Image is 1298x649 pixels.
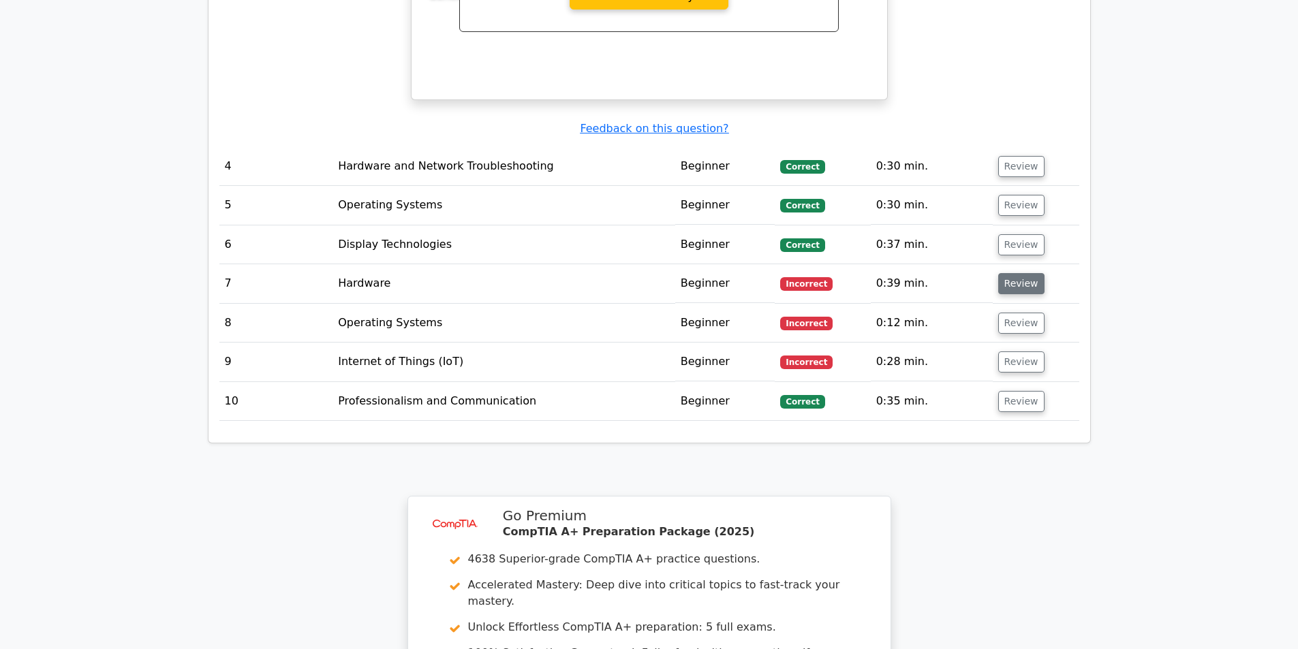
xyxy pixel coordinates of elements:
[780,355,833,369] span: Incorrect
[675,225,775,264] td: Beginner
[780,317,833,330] span: Incorrect
[780,238,824,252] span: Correct
[871,382,993,421] td: 0:35 min.
[675,343,775,381] td: Beginner
[675,264,775,303] td: Beginner
[219,382,333,421] td: 10
[675,304,775,343] td: Beginner
[333,304,675,343] td: Operating Systems
[219,264,333,303] td: 7
[675,382,775,421] td: Beginner
[780,395,824,409] span: Correct
[333,225,675,264] td: Display Technologies
[998,234,1045,255] button: Review
[780,199,824,212] span: Correct
[998,313,1045,334] button: Review
[998,156,1045,177] button: Review
[998,195,1045,216] button: Review
[871,225,993,264] td: 0:37 min.
[333,343,675,381] td: Internet of Things (IoT)
[580,122,728,135] a: Feedback on this question?
[998,391,1045,412] button: Review
[998,273,1045,294] button: Review
[219,304,333,343] td: 8
[219,186,333,225] td: 5
[333,264,675,303] td: Hardware
[675,186,775,225] td: Beginner
[871,186,993,225] td: 0:30 min.
[219,225,333,264] td: 6
[871,147,993,186] td: 0:30 min.
[675,147,775,186] td: Beginner
[780,277,833,291] span: Incorrect
[871,343,993,381] td: 0:28 min.
[219,147,333,186] td: 4
[333,382,675,421] td: Professionalism and Communication
[871,304,993,343] td: 0:12 min.
[871,264,993,303] td: 0:39 min.
[333,186,675,225] td: Operating Systems
[219,343,333,381] td: 9
[333,147,675,186] td: Hardware and Network Troubleshooting
[998,351,1045,373] button: Review
[780,160,824,174] span: Correct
